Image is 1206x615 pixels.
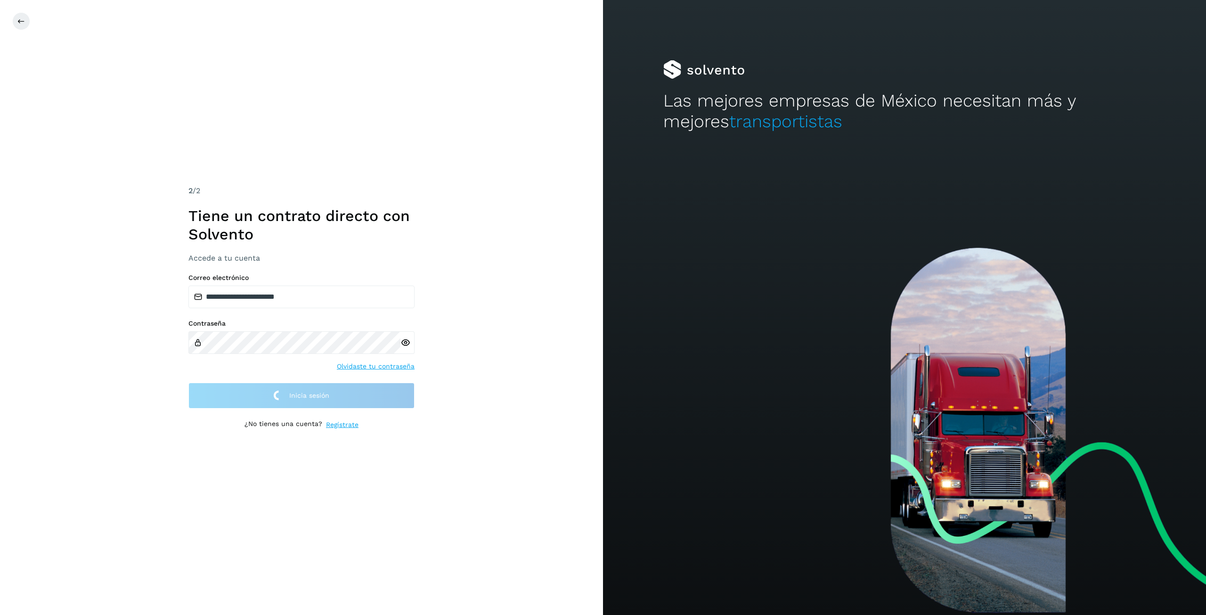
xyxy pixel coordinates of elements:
span: 2 [188,186,193,195]
label: Contraseña [188,320,415,328]
h1: Tiene un contrato directo con Solvento [188,207,415,243]
span: Inicia sesión [289,392,329,399]
h2: Las mejores empresas de México necesitan más y mejores [663,90,1146,132]
button: Inicia sesión [188,383,415,409]
h3: Accede a tu cuenta [188,254,415,262]
span: transportistas [729,111,842,131]
a: Olvidaste tu contraseña [337,361,415,371]
div: /2 [188,185,415,197]
label: Correo electrónico [188,274,415,282]
p: ¿No tienes una cuenta? [244,420,322,430]
a: Regístrate [326,420,359,430]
